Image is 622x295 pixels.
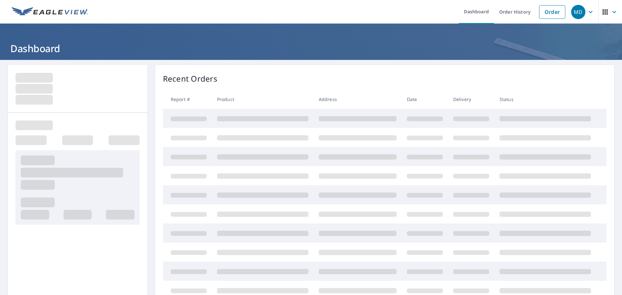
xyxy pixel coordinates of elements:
[314,90,402,109] th: Address
[571,5,585,19] div: MD
[494,90,596,109] th: Status
[163,73,217,85] p: Recent Orders
[448,90,494,109] th: Delivery
[212,90,314,109] th: Product
[12,7,88,17] img: EV Logo
[163,90,212,109] th: Report #
[539,5,565,19] a: Order
[402,90,448,109] th: Date
[8,42,614,55] h1: Dashboard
